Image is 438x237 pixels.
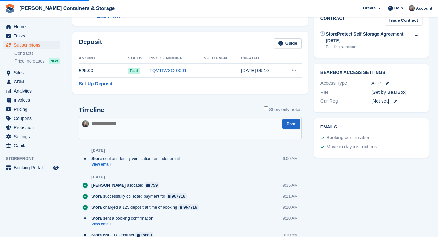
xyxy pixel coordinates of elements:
div: Pending signature [326,44,411,50]
div: Car Reg [320,98,372,105]
div: PIN [320,89,372,96]
span: Sites [14,68,52,77]
th: Settlement [204,54,241,64]
div: [DATE] [91,175,105,180]
div: sent an identity verification reminder email [91,155,183,161]
span: Tasks [14,31,52,40]
img: Adam Greenhalgh [82,120,89,127]
a: menu [3,141,60,150]
span: Invoices [14,96,52,104]
span: Price increases [14,58,45,64]
span: Stora [91,155,102,161]
a: menu [3,163,60,172]
div: sent a booking confirmation [91,215,156,221]
div: 9:10 AM [283,204,298,210]
a: [PERSON_NAME] Containers & Storage [17,3,117,14]
a: menu [3,105,60,114]
img: Adam Greenhalgh [409,5,415,11]
img: stora-icon-8386f47178a22dfd0bd8f6a31ec36ba5ce8667c1dd55bd0f319d3a0aa187defe.svg [5,4,14,13]
a: menu [3,87,60,95]
a: menu [3,77,60,86]
a: 759 [145,182,159,188]
div: 9:11 AM [283,193,298,199]
div: APP [371,80,422,87]
div: StoreProtect Self Storage Agreement [DATE] [326,31,411,44]
a: menu [3,31,60,40]
span: Account [416,5,432,12]
span: Settings [14,132,52,141]
a: 967716 [167,193,187,199]
div: 9:35 AM [283,182,298,188]
a: menu [3,96,60,104]
div: Move in day instructions [326,143,377,151]
time: 2025-10-01 08:10:39 UTC [241,68,269,73]
div: [DATE] [91,148,105,153]
h2: Emails [320,125,422,130]
span: Create [363,5,376,11]
label: Show only notes [264,106,302,113]
div: [Not set] [371,98,422,105]
div: Access Type [320,80,372,87]
h2: Deposit [79,38,102,49]
div: [Set by BearBox] [371,89,422,96]
a: Set Up Deposit [79,80,112,87]
div: 967716 [172,193,185,199]
a: Guide [274,38,302,49]
h2: BearBox Access Settings [320,70,422,75]
span: Subscriptions [14,41,52,49]
th: Status [128,54,149,64]
div: successfully collected payment for [91,193,190,199]
a: View email [91,162,183,167]
a: Issue Contract [385,15,422,25]
div: NEW [49,58,60,64]
a: menu [3,123,60,132]
a: TQVTIWXO-0001 [149,68,187,73]
a: View email [91,222,156,227]
span: Pricing [14,105,52,114]
th: Invoice Number [149,54,204,64]
h2: Contract [320,15,345,25]
td: £25.00 [79,64,128,78]
span: [PERSON_NAME] [91,182,126,188]
div: 9:10 AM [283,215,298,221]
a: Contracts [14,50,60,56]
a: 967716 [178,204,199,210]
a: menu [3,41,60,49]
button: Post [282,119,300,129]
a: menu [3,114,60,123]
span: Booking Portal [14,163,52,172]
a: Price increases NEW [14,58,60,65]
div: Booking confirmation [326,134,371,142]
span: Home [14,22,52,31]
div: allocated [91,182,162,188]
a: menu [3,22,60,31]
div: 967716 [183,204,197,210]
input: Show only notes [264,106,268,110]
a: Preview store [52,164,60,172]
span: Stora [91,215,102,221]
span: Help [394,5,403,11]
div: 6:00 AM [283,155,298,161]
span: Protection [14,123,52,132]
h2: Timeline [79,106,104,114]
td: - [204,64,241,78]
th: Amount [79,54,128,64]
div: 759 [151,182,158,188]
a: menu [3,132,60,141]
span: Coupons [14,114,52,123]
div: charged a £25 deposit at time of booking [91,204,202,210]
span: Paid [128,68,140,74]
span: Storefront [6,155,63,162]
span: Analytics [14,87,52,95]
a: menu [3,68,60,77]
span: CRM [14,77,52,86]
th: Created [241,54,282,64]
span: Capital [14,141,52,150]
span: Stora [91,193,102,199]
span: Stora [91,204,102,210]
